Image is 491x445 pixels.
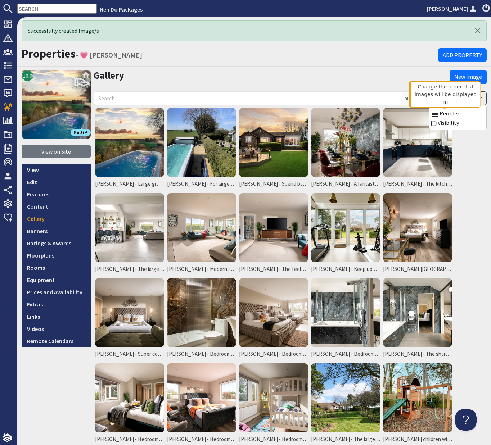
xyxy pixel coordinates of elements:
[22,145,91,158] a: View on Site
[22,213,91,225] a: Gallery
[167,180,236,188] span: [PERSON_NAME] - For large group holidays in the beautiful [GEOGRAPHIC_DATA] countryside
[455,409,477,431] iframe: Toggle Customer Support
[311,193,380,262] img: Bellus - Keep up your fitness regime in the gym
[22,200,91,213] a: Content
[409,81,481,108] div: Change the order that Images will be displayed in
[22,286,91,298] a: Prices and Availability
[95,193,164,262] img: Bellus - The large open-plan living room/dining room and kitchen means plenty of space for you to...
[239,278,308,347] img: Bellus - Bedroom 2 has 2 super king beds, so it makes a great family room
[239,363,308,432] img: Bellus - Bedroom 5 has bunk beds
[22,262,91,274] a: Rooms
[310,106,382,192] a: [PERSON_NAME] - A fantastic place to stay for friends and family celebrations
[94,277,166,362] a: [PERSON_NAME] - Super comfy beds for the best night's sleep
[238,192,310,277] a: [PERSON_NAME] - The feels are calm and relaxing throughout
[95,435,164,444] span: [PERSON_NAME] - Bedroom 3 has a king size bed
[311,265,380,273] span: [PERSON_NAME] - Keep up your fitness regime in the gym
[431,110,459,117] a: Reorder
[22,249,91,262] a: Floorplans
[22,310,91,323] a: Links
[95,180,164,188] span: [PERSON_NAME] - Large group accommodation in [GEOGRAPHIC_DATA] sleeping 12 + 2 with swim spa
[22,46,76,61] a: Properties
[94,91,401,105] input: Search...
[239,180,308,188] span: [PERSON_NAME] - Spend balmy evenings dining outdoors
[95,278,164,347] img: Bellus - Super comfy beds for the best night's sleep
[23,71,32,80] span: 10.0
[22,274,91,286] a: Equipment
[311,278,380,347] img: Bellus - Bedroom 2 shares a Jack and Jill bathroom with Bedroom 3
[22,323,91,335] a: Videos
[95,363,164,432] img: Bellus - Bedroom 3 has a king size bed
[17,4,97,14] input: SEARCH
[22,298,91,310] a: Extras
[94,192,166,277] a: [PERSON_NAME] - The large open-plan living room/dining room and kitchen means plenty of space for...
[167,435,236,444] span: [PERSON_NAME] - Bedroom 4 has a king size bed
[94,106,166,192] a: [PERSON_NAME] - Large group accommodation in [GEOGRAPHIC_DATA] sleeping 12 + 2 with swim spa
[383,108,452,177] img: Bellus - The kitchen is modern and well-equipped
[239,265,308,273] span: [PERSON_NAME] - The feels are calm and relaxing throughout
[167,265,236,273] span: [PERSON_NAME] - Modern and luxurious throughout
[239,350,308,358] span: [PERSON_NAME] - Bedroom 2 has 2 super king beds, so it makes a great family room
[427,4,478,13] a: [PERSON_NAME]
[94,69,124,81] a: Gallery
[382,192,454,277] a: [PERSON_NAME][GEOGRAPHIC_DATA], large group accommodation sleeping 12 + 2 with swim spa
[95,108,164,177] img: Bellus - Large group accommodation in Kent sleeping 12 + 2 with swim spa
[383,265,452,273] span: [PERSON_NAME][GEOGRAPHIC_DATA], large group accommodation sleeping 12 + 2 with swim spa
[22,335,91,347] a: Remote Calendars
[3,433,12,442] img: staytech_i_w-64f4e8e9ee0a9c174fd5317b4b171b261742d2d393467e5bdba4413f4f884c10.svg
[383,363,452,432] img: Bellus - Younger children will love the play area
[310,192,382,277] a: [PERSON_NAME] - Keep up your fitness regime in the gym
[166,106,238,192] a: [PERSON_NAME] - For large group holidays in the beautiful [GEOGRAPHIC_DATA] countryside
[383,350,452,358] span: [PERSON_NAME] - The shared bathroom for Bedrooms 2 and 3 has an extra large bath with overhead sh...
[310,277,382,362] a: [PERSON_NAME] - Bedroom 2 shares a Jack and [PERSON_NAME] bathroom with Bedroom 3
[22,20,487,41] div: Successfully created Image/s
[100,6,143,13] a: Hen Do Packages
[22,70,91,139] img: 💗 BELLUS's icon
[22,70,91,139] a: 💗 BELLUS's icon10.0Multi +
[383,193,452,262] img: Bellus - Kent, large group accommodation sleeping 12 + 2 with swim spa
[71,129,91,136] span: Multi +
[95,350,164,358] span: [PERSON_NAME] - Super comfy beds for the best night's sleep
[383,435,452,444] span: [PERSON_NAME] children will love the play area
[167,108,236,177] img: Bellus - For large group holidays in the beautiful Kent countryside
[438,48,487,62] a: Add Property
[238,277,310,362] a: [PERSON_NAME] - Bedroom 2 has 2 super king beds, so it makes a great family room
[167,278,236,347] img: Bellus - Bedroom 1 has a luxurious ensuite shower room
[22,188,91,200] a: Features
[167,363,236,432] img: Bellus - Bedroom 4 has a king size bed
[311,435,380,444] span: [PERSON_NAME] - The large gardens are secure, with a children's play area and swim spa
[22,225,91,237] a: Banners
[383,278,452,347] img: Bellus - The shared bathroom for Bedrooms 2 and 3 has an extra large bath with overhead shower
[166,277,238,362] a: [PERSON_NAME] - Bedroom 1 has a luxurious ensuite shower room
[239,193,308,262] img: Bellus - The feels are calm and relaxing throughout
[238,106,310,192] a: [PERSON_NAME] - Spend balmy evenings dining outdoors
[166,192,238,277] a: [PERSON_NAME] - Modern and luxurious throughout
[239,435,308,444] span: [PERSON_NAME] - Bedroom 5 has bunk beds
[311,180,380,188] span: [PERSON_NAME] - A fantastic place to stay for friends and family celebrations
[76,51,142,59] small: - 💗 [PERSON_NAME]
[311,363,380,432] img: Bellus - The large gardens are secure, with a children's play area and swim spa
[95,265,164,273] span: [PERSON_NAME] - The large open-plan living room/dining room and kitchen means plenty of space for...
[431,119,459,126] label: Visibility
[383,180,452,188] span: [PERSON_NAME] - The kitchen is modern and well-equipped
[382,106,454,192] a: [PERSON_NAME] - The kitchen is modern and well-equipped
[311,350,380,358] span: [PERSON_NAME] - Bedroom 2 shares a Jack and [PERSON_NAME] bathroom with Bedroom 3
[22,176,91,188] a: Edit
[239,108,308,177] img: Bellus - Spend balmy evenings dining outdoors
[22,164,91,176] a: View
[167,350,236,358] span: [PERSON_NAME] - Bedroom 1 has a luxurious ensuite shower room
[450,70,487,84] a: New Image
[311,108,380,177] img: Bellus - A fantastic place to stay for friends and family celebrations
[167,193,236,262] img: Bellus - Modern and luxurious throughout
[22,237,91,249] a: Ratings & Awards
[382,277,454,362] a: [PERSON_NAME] - The shared bathroom for Bedrooms 2 and 3 has an extra large bath with overhead sh...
